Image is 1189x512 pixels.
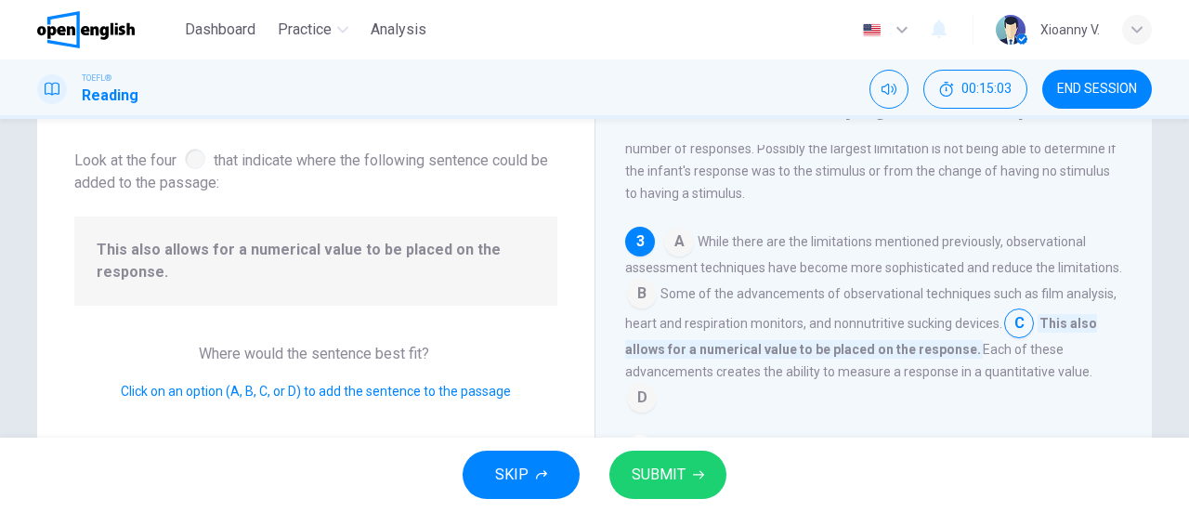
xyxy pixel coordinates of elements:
[625,227,655,256] div: 3
[1057,82,1137,97] span: END SESSION
[97,239,535,283] span: This also allows for a numerical value to be placed on the response.
[121,384,511,399] span: Click on an option (A, B, C, or D) to add the sentence to the passage
[632,462,686,488] span: SUBMIT
[627,279,657,309] span: B
[363,13,434,46] button: Analysis
[371,19,426,41] span: Analysis
[185,19,255,41] span: Dashboard
[495,462,529,488] span: SKIP
[199,345,433,362] span: Where would the sentence best fit?
[869,70,908,109] div: Mute
[270,13,356,46] button: Practice
[177,13,263,46] button: Dashboard
[1040,19,1100,41] div: Xioanny V.
[996,15,1026,45] img: Profile picture
[82,85,138,107] h1: Reading
[923,70,1027,109] div: Hide
[37,11,177,48] a: OpenEnglish logo
[82,72,111,85] span: TOEFL®
[625,435,655,465] div: 4
[860,23,883,37] img: en
[625,286,1117,331] span: Some of the advancements of observational techniques such as film analysis, heart and respiration...
[923,70,1027,109] button: 00:15:03
[1042,70,1152,109] button: END SESSION
[664,227,694,256] span: A
[627,383,657,413] span: D
[961,82,1012,97] span: 00:15:03
[37,11,135,48] img: OpenEnglish logo
[463,451,580,499] button: SKIP
[1004,309,1034,338] span: C
[625,234,1122,275] span: While there are the limitations mentioned previously, observational assessment techniques have be...
[74,145,557,194] span: Look at the four that indicate where the following sentence could be added to the passage:
[609,451,726,499] button: SUBMIT
[278,19,332,41] span: Practice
